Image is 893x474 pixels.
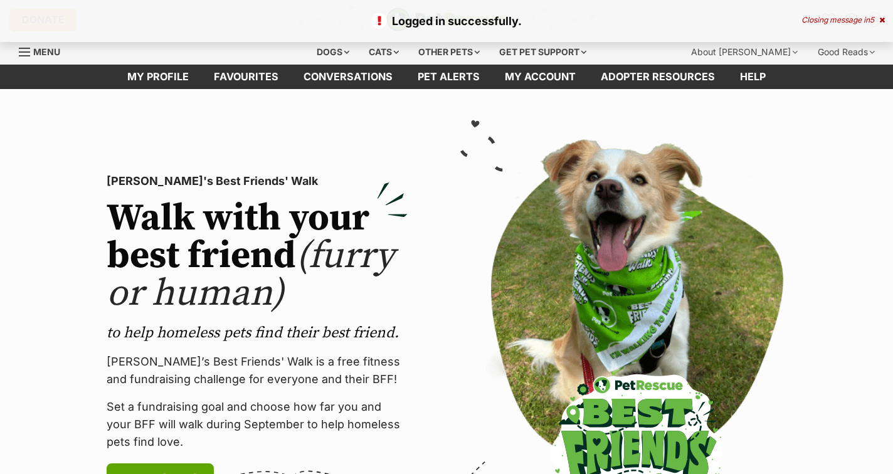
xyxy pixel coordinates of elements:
span: (furry or human) [107,233,394,317]
div: Cats [360,39,408,65]
span: Menu [33,46,60,57]
a: Help [727,65,778,89]
a: Menu [19,39,69,62]
p: to help homeless pets find their best friend. [107,323,408,343]
div: Other pets [410,39,489,65]
a: Favourites [201,65,291,89]
a: Pet alerts [405,65,492,89]
a: My profile [115,65,201,89]
p: [PERSON_NAME]'s Best Friends' Walk [107,172,408,190]
div: About [PERSON_NAME] [682,39,806,65]
p: [PERSON_NAME]’s Best Friends' Walk is a free fitness and fundraising challenge for everyone and t... [107,353,408,388]
a: Adopter resources [588,65,727,89]
div: Get pet support [490,39,595,65]
div: Good Reads [809,39,884,65]
a: conversations [291,65,405,89]
p: Set a fundraising goal and choose how far you and your BFF will walk during September to help hom... [107,398,408,451]
div: Dogs [308,39,358,65]
a: My account [492,65,588,89]
h2: Walk with your best friend [107,200,408,313]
